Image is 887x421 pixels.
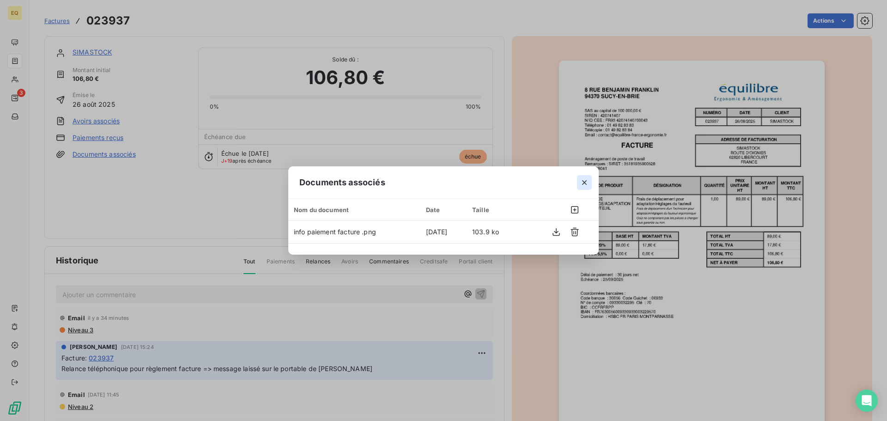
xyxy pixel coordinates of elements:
[294,228,376,236] span: info paiement facture .png
[426,206,461,214] div: Date
[472,206,515,214] div: Taille
[856,390,878,412] div: Open Intercom Messenger
[426,228,448,236] span: [DATE]
[294,206,415,214] div: Nom du document
[299,176,385,189] span: Documents associés
[472,228,499,236] span: 103.9 ko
